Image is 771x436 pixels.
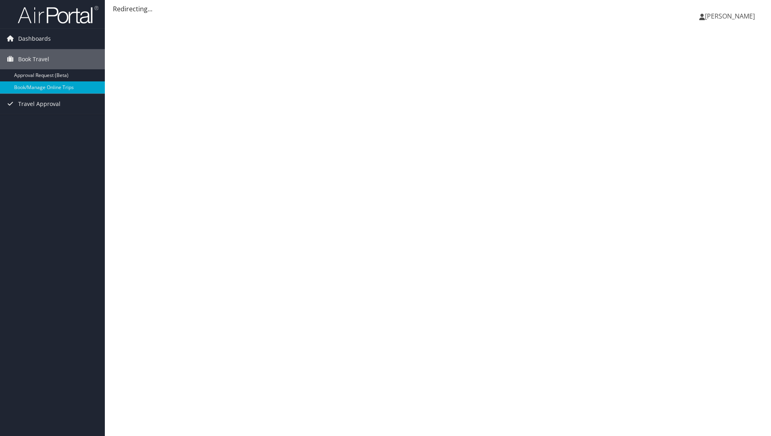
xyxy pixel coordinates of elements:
[699,4,763,28] a: [PERSON_NAME]
[18,49,49,69] span: Book Travel
[705,12,755,21] span: [PERSON_NAME]
[18,29,51,49] span: Dashboards
[113,4,763,14] div: Redirecting...
[18,94,60,114] span: Travel Approval
[18,5,98,24] img: airportal-logo.png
